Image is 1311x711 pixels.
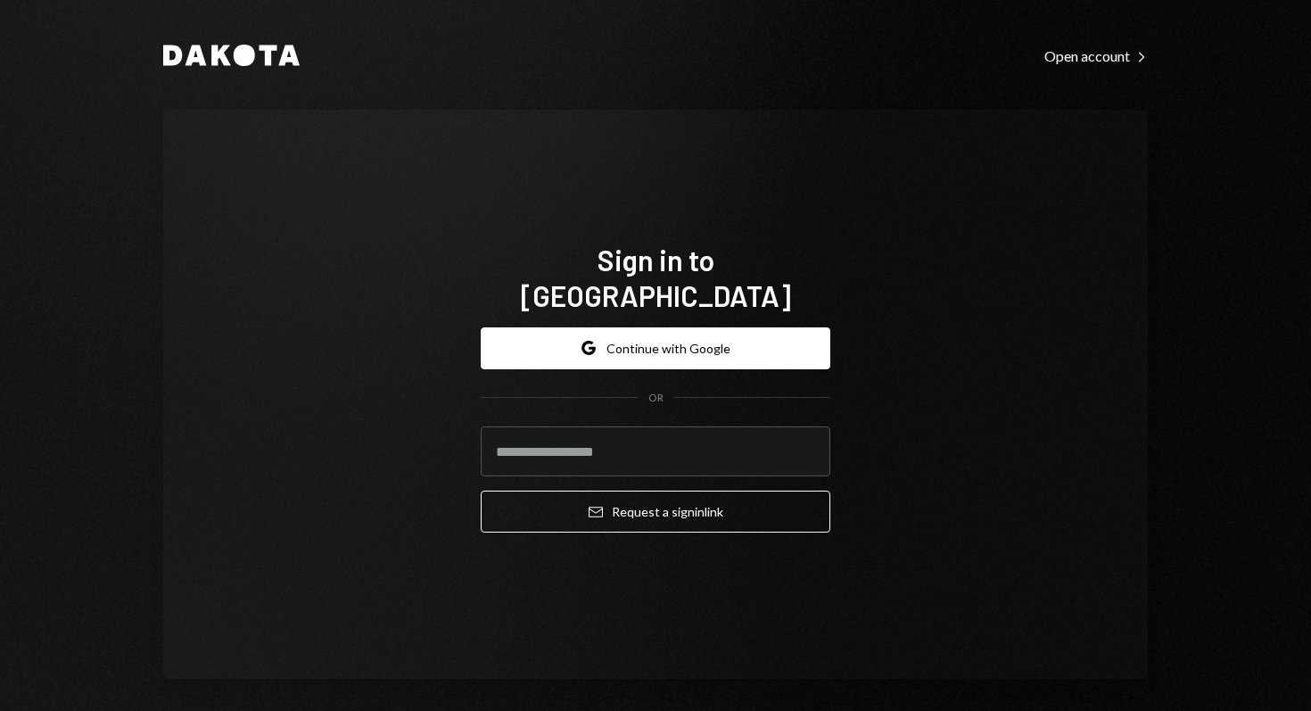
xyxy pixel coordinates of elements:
[481,242,830,313] h1: Sign in to [GEOGRAPHIC_DATA]
[481,491,830,533] button: Request a signinlink
[481,327,830,369] button: Continue with Google
[648,391,664,406] div: OR
[1044,45,1148,65] a: Open account
[1044,47,1148,65] div: Open account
